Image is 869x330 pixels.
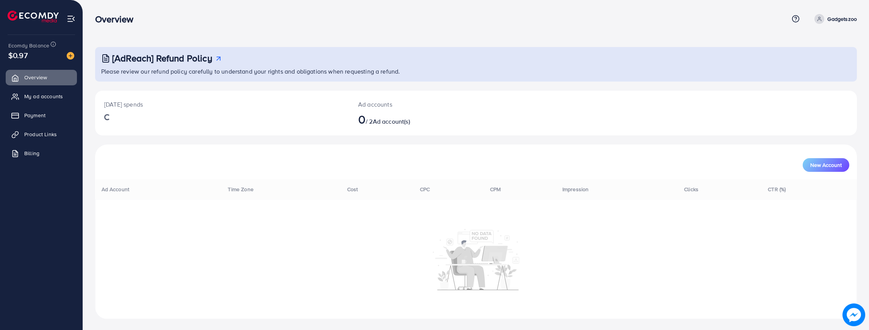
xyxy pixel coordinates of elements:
h2: / 2 [358,112,531,126]
span: Ecomdy Balance [8,42,49,49]
img: image [842,303,865,326]
a: Gadgetszoo [811,14,857,24]
h3: Overview [95,14,139,25]
img: image [67,52,74,60]
span: New Account [810,162,842,168]
span: My ad accounts [24,93,63,100]
a: Payment [6,108,77,123]
a: Product Links [6,127,77,142]
a: Billing [6,146,77,161]
p: Please review our refund policy carefully to understand your rights and obligations when requesti... [101,67,852,76]
p: Gadgetszoo [827,14,857,24]
span: Product Links [24,130,57,138]
img: logo [8,11,59,22]
a: Overview [6,70,77,85]
span: Payment [24,112,45,119]
span: Ad account(s) [373,117,410,126]
span: Billing [24,149,39,157]
p: [DATE] spends [104,100,340,109]
img: menu [67,14,75,23]
span: $0.97 [8,50,28,61]
p: Ad accounts [358,100,531,109]
button: New Account [803,158,849,172]
h3: [AdReach] Refund Policy [112,53,212,64]
span: 0 [358,110,366,128]
span: Overview [24,74,47,81]
a: My ad accounts [6,89,77,104]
